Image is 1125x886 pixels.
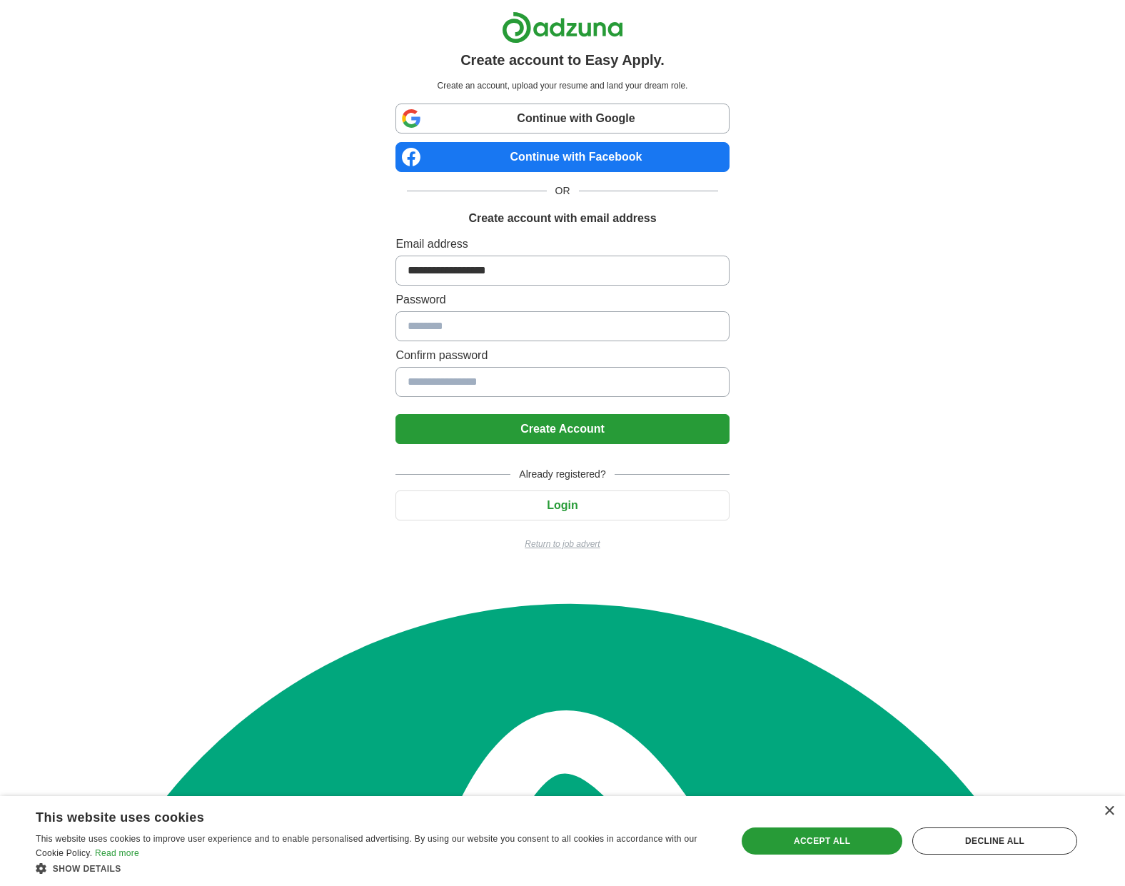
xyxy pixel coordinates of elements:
[395,291,729,308] label: Password
[742,827,902,855] div: Accept all
[36,805,680,826] div: This website uses cookies
[510,467,614,482] span: Already registered?
[395,414,729,444] button: Create Account
[460,49,665,71] h1: Create account to Easy Apply.
[395,347,729,364] label: Confirm password
[395,490,729,520] button: Login
[502,11,623,44] img: Adzuna logo
[53,864,121,874] span: Show details
[395,104,729,134] a: Continue with Google
[547,183,579,198] span: OR
[395,538,729,550] a: Return to job advert
[912,827,1077,855] div: Decline all
[1104,806,1114,817] div: Close
[36,861,716,875] div: Show details
[395,142,729,172] a: Continue with Facebook
[395,499,729,511] a: Login
[398,79,726,92] p: Create an account, upload your resume and land your dream role.
[95,848,139,858] a: Read more, opens a new window
[36,834,697,858] span: This website uses cookies to improve user experience and to enable personalised advertising. By u...
[468,210,656,227] h1: Create account with email address
[395,236,729,253] label: Email address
